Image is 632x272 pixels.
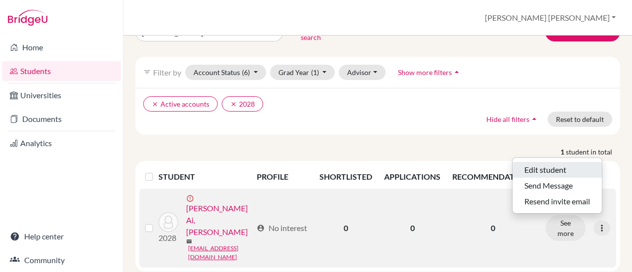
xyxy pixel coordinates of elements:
[143,68,151,76] i: filter_list
[446,165,540,189] th: RECOMMENDATIONS
[478,112,548,127] button: Hide all filtersarrow_drop_up
[2,85,121,105] a: Universities
[188,244,252,262] a: [EMAIL_ADDRESS][DOMAIN_NAME]
[390,65,470,80] button: Show more filtersarrow_drop_up
[242,68,250,77] span: (6)
[529,114,539,124] i: arrow_drop_up
[8,10,47,26] img: Bridge-U
[2,38,121,57] a: Home
[251,165,314,189] th: PROFILE
[378,189,446,268] td: 0
[158,212,178,232] img: Thuy Ai, Lam
[452,222,534,234] p: 0
[257,224,265,232] span: account_circle
[230,101,237,108] i: clear
[257,222,307,234] div: No interest
[546,215,586,241] button: See more
[513,162,602,178] button: Edit student
[186,194,196,202] span: error_outline
[152,101,158,108] i: clear
[378,165,446,189] th: APPLICATIONS
[480,8,620,27] button: [PERSON_NAME] [PERSON_NAME]
[566,147,620,157] span: student in total
[339,65,386,80] button: Advisor
[2,250,121,270] a: Community
[186,238,192,244] span: mail
[398,68,452,77] span: Show more filters
[153,68,181,77] span: Filter by
[560,147,566,157] strong: 1
[486,115,529,123] span: Hide all filters
[186,202,252,238] a: [PERSON_NAME] Ai, [PERSON_NAME]
[452,67,462,77] i: arrow_drop_up
[548,112,612,127] button: Reset to default
[2,109,121,129] a: Documents
[222,96,263,112] button: clear2028
[513,194,602,209] button: Resend invite email
[2,133,121,153] a: Analytics
[2,61,121,81] a: Students
[270,65,335,80] button: Grad Year(1)
[513,178,602,194] button: Send Message
[185,65,266,80] button: Account Status(6)
[158,165,251,189] th: STUDENT
[2,227,121,246] a: Help center
[314,165,378,189] th: SHORTLISTED
[314,189,378,268] td: 0
[143,96,218,112] button: clearActive accounts
[158,232,178,244] p: 2028
[311,68,319,77] span: (1)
